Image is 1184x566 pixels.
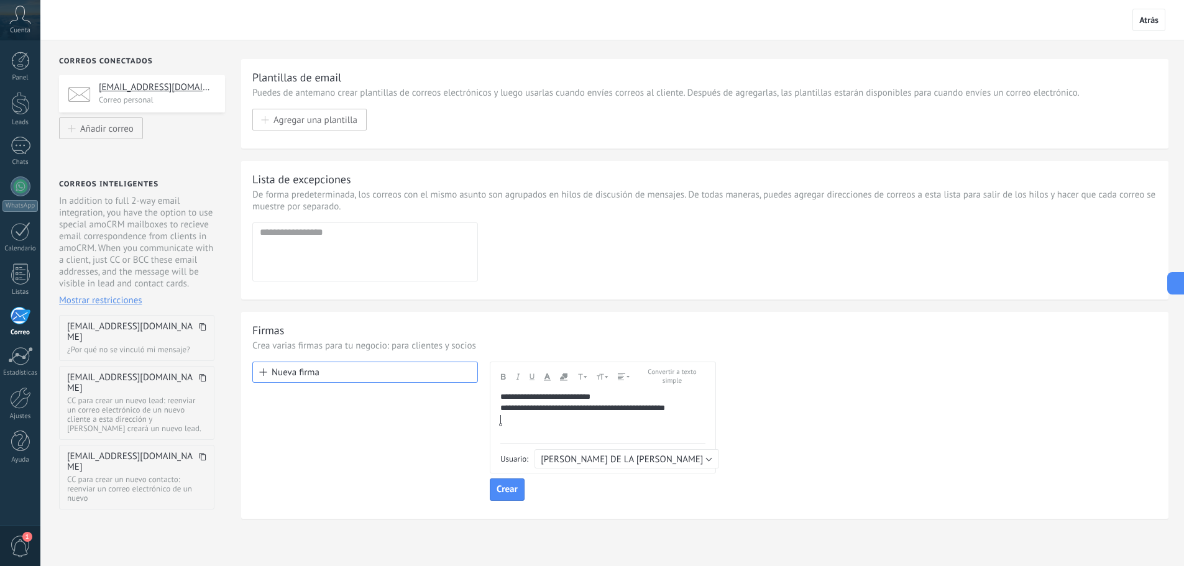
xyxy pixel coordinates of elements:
[59,57,225,66] div: Correos conectados
[252,323,284,337] div: Firmas
[59,294,142,306] span: Mostrar restricciones
[597,372,608,381] span: Tamaño de fuente
[2,74,39,82] div: Panel
[535,449,719,468] button: [PERSON_NAME] DE LA [PERSON_NAME]
[10,27,30,35] span: Cuenta
[515,368,520,385] button: Cursiva
[1139,14,1159,25] span: Atrás
[490,478,525,501] button: Crear
[252,172,351,186] div: Lista de excepciones
[199,322,206,342] span: Copiar
[59,180,158,189] div: Correos inteligentes
[67,372,196,393] span: [EMAIL_ADDRESS][DOMAIN_NAME]
[22,532,32,542] span: 1
[59,117,143,139] button: Añadir correo
[639,368,705,385] button: Convertir a texto simple
[59,195,214,306] div: In addition to full 2-way email integration, you have the option to use special amoCRM mailboxes ...
[199,452,206,472] span: Copiar
[67,345,206,354] dd: ¿Por qué no se vinculó mi mensaje?
[252,340,1157,352] p: Crea varias firmas para tu negocio: para clientes y socios
[541,454,703,465] span: [PERSON_NAME] DE LA [PERSON_NAME]
[2,369,39,377] div: Estadísticas
[80,123,134,134] span: Añadir correo
[67,475,206,503] dd: CC para crear un nuevo contacto: reenviar un correo electrónico de un nuevo
[2,119,39,127] div: Leads
[2,288,39,296] div: Listas
[252,70,341,84] div: Plantillas de email
[252,87,1157,99] p: Puedes de antemano crear plantillas de correos electrónicos y luego usarlas cuando envíes correos...
[618,373,630,380] span: Alineación
[500,368,506,385] button: Negrita
[544,372,551,381] span: Color de fuente
[2,245,39,253] div: Calendario
[500,454,528,464] span: Usuario:
[530,368,535,385] button: Subrayado
[252,109,367,130] button: Agregar una plantilla
[99,81,216,94] h4: [EMAIL_ADDRESS][DOMAIN_NAME]
[67,396,206,433] dd: CC para crear un nuevo lead: reenviar un correo electrónico de un nuevo cliente a esta dirección ...
[2,456,39,464] div: Ayuda
[2,200,38,212] div: WhatsApp
[2,158,39,167] div: Chats
[67,451,196,472] span: [EMAIL_ADDRESS][DOMAIN_NAME]
[252,189,1157,212] p: De forma predeterminada, los correos con el mismo asunto son agrupados en hilos de discusión de m...
[560,373,567,381] span: Color de relleno
[199,373,206,393] span: Copiar
[99,94,217,105] p: Correo personal
[577,372,587,381] span: Letra
[67,321,196,342] span: [EMAIL_ADDRESS][DOMAIN_NAME]
[273,114,357,125] span: Agregar una plantilla
[497,485,518,494] span: Crear
[2,329,39,337] div: Correo
[252,362,478,383] button: Nueva firma
[2,413,39,421] div: Ajustes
